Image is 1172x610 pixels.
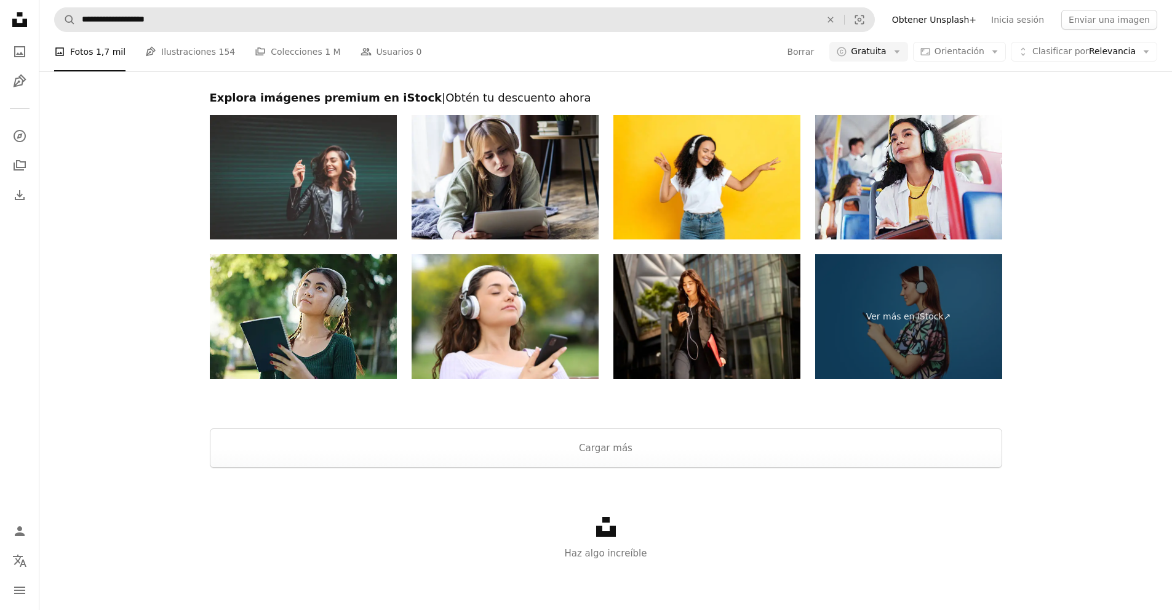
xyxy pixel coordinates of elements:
button: Buscar en Unsplash [55,8,76,31]
button: Borrar [786,42,815,62]
img: Beautiful, young woman with headphones using online platform on her digital tablet for investment... [412,115,599,240]
form: Encuentra imágenes en todo el sitio [54,7,875,32]
img: Desplazamientos digitales: una mujer mira un teléfono inteligente durante un viaje al trabajo por... [613,254,800,379]
a: Ilustraciones [7,69,32,94]
button: Borrar [817,8,844,31]
img: Alegre encantadora joven morena de raza mixta, con ropa casual y elegante, con auriculares, escuc... [613,115,800,240]
a: Colecciones 1 M [255,32,340,71]
span: Gratuita [851,46,887,58]
a: Ver más en iStock↗ [815,254,1002,379]
span: Clasificar por [1032,46,1089,56]
img: Escucha la música [210,115,397,240]
a: Usuarios 0 [361,32,422,71]
button: Enviar una imagen [1061,10,1157,30]
a: Inicia sesión [984,10,1051,30]
img: Auriculares, diario y mujer en autobús para viajar con agenda para planificar, horario o apuntes ... [815,115,1002,240]
a: Fotos [7,39,32,64]
span: Relevancia [1032,46,1136,58]
span: 0 [417,45,422,58]
button: Búsqueda visual [845,8,874,31]
a: Iniciar sesión / Registrarse [7,519,32,544]
button: Orientación [913,42,1006,62]
a: Explorar [7,124,32,148]
a: Obtener Unsplash+ [885,10,984,30]
p: Haz algo increíble [39,546,1172,561]
button: Menú [7,578,32,603]
span: | Obtén tu descuento ahora [442,91,591,104]
button: Gratuita [829,42,908,62]
a: Historial de descargas [7,183,32,207]
button: Cargar más [210,428,1002,468]
span: 154 [218,45,235,58]
button: Idioma [7,548,32,573]
a: Ilustraciones 154 [145,32,235,71]
img: Teenager writing ideas in notebook at park. [210,254,397,379]
a: Inicio — Unsplash [7,7,32,34]
span: Orientación [935,46,984,56]
a: Colecciones [7,153,32,178]
h2: Explora imágenes premium en iStock [210,90,1002,105]
span: 1 M [325,45,340,58]
button: Clasificar porRelevancia [1011,42,1157,62]
img: Mujer meditando guía de escucha en un parque [412,254,599,379]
